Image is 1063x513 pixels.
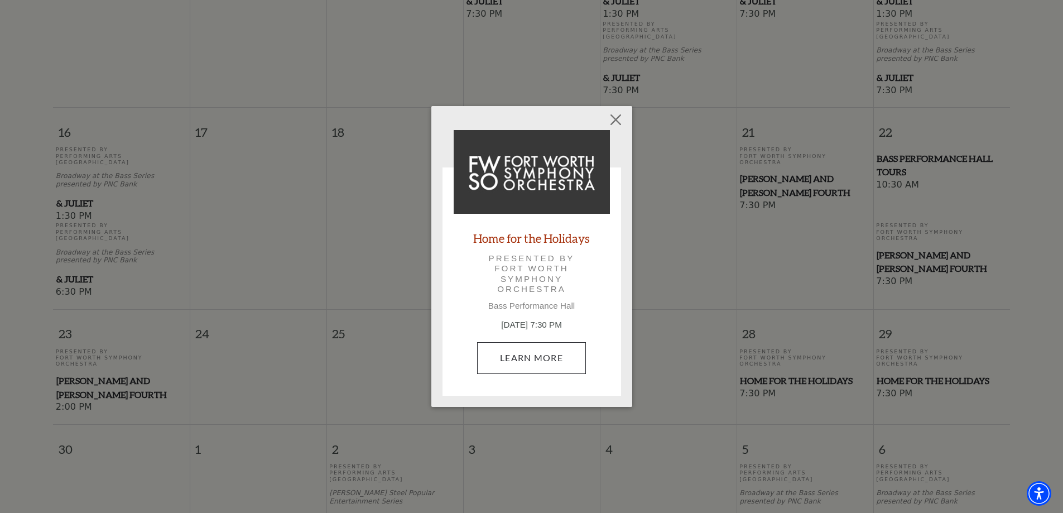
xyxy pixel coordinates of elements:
[477,342,586,373] a: November 28, 7:30 PM Learn More
[454,130,610,214] img: Home for the Holidays
[1027,481,1051,506] div: Accessibility Menu
[454,301,610,311] p: Bass Performance Hall
[454,319,610,332] p: [DATE] 7:30 PM
[473,231,590,246] a: Home for the Holidays
[469,253,594,294] p: Presented by Fort Worth Symphony Orchestra
[605,109,626,131] button: Close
